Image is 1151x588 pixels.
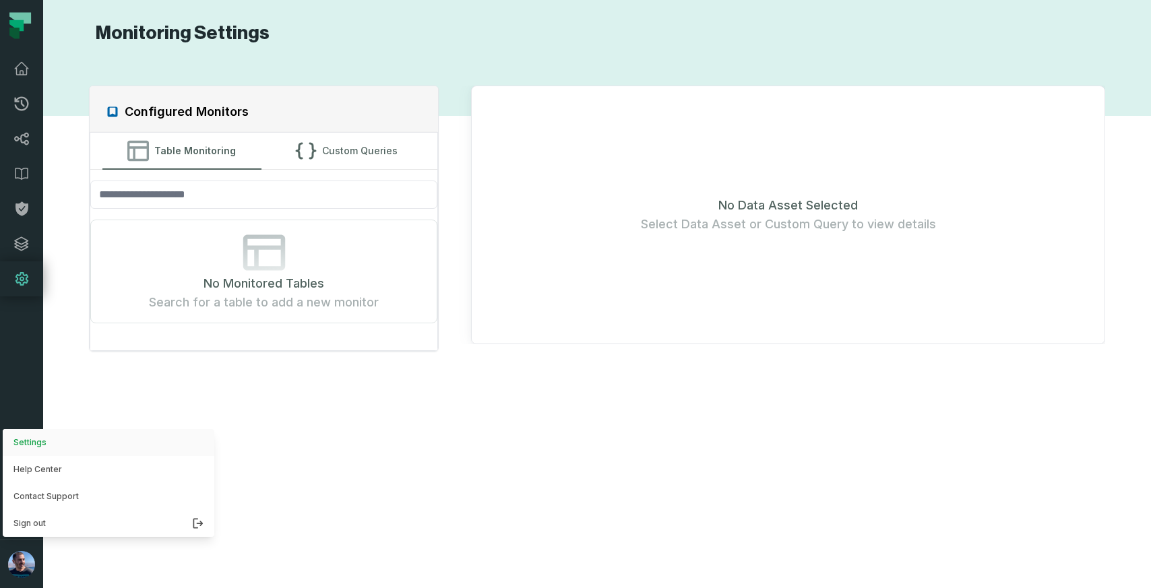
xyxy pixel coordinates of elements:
[718,196,858,215] span: No Data Asset Selected
[267,133,426,169] button: Custom Queries
[3,456,214,483] a: Help Center
[8,551,35,578] img: avatar of Tal Kurnas
[89,22,270,45] h1: Monitoring Settings
[204,274,324,293] span: No Monitored Tables
[641,215,936,234] span: Select Data Asset or Custom Query to view details
[3,429,214,537] div: avatar of Tal Kurnas
[3,510,214,537] button: Sign out
[125,102,249,121] h2: Configured Monitors
[3,429,214,456] button: Settings
[102,133,261,169] button: Table Monitoring
[3,483,214,510] a: Contact Support
[149,293,379,312] span: Search for a table to add a new monitor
